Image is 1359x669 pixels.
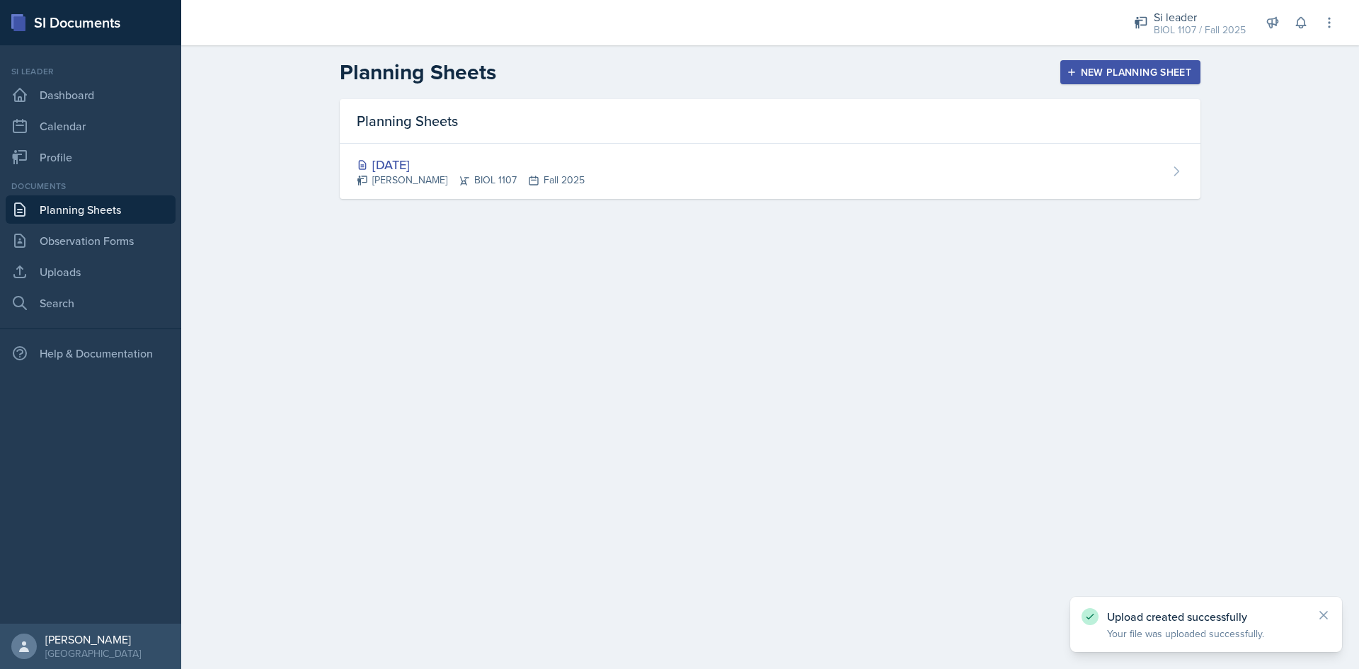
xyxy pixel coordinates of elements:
[357,173,585,188] div: [PERSON_NAME] BIOL 1107 Fall 2025
[1107,610,1305,624] p: Upload created successfully
[6,195,176,224] a: Planning Sheets
[6,81,176,109] a: Dashboard
[45,646,141,661] div: [GEOGRAPHIC_DATA]
[6,289,176,317] a: Search
[6,258,176,286] a: Uploads
[1107,627,1305,641] p: Your file was uploaded successfully.
[1060,60,1200,84] button: New Planning Sheet
[1154,23,1246,38] div: BIOL 1107 / Fall 2025
[6,180,176,193] div: Documents
[6,339,176,367] div: Help & Documentation
[1070,67,1191,78] div: New Planning Sheet
[45,632,141,646] div: [PERSON_NAME]
[357,155,585,174] div: [DATE]
[6,143,176,171] a: Profile
[1154,8,1246,25] div: Si leader
[340,144,1200,199] a: [DATE] [PERSON_NAME]BIOL 1107Fall 2025
[6,227,176,255] a: Observation Forms
[6,112,176,140] a: Calendar
[340,59,496,85] h2: Planning Sheets
[340,99,1200,144] div: Planning Sheets
[6,65,176,78] div: Si leader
